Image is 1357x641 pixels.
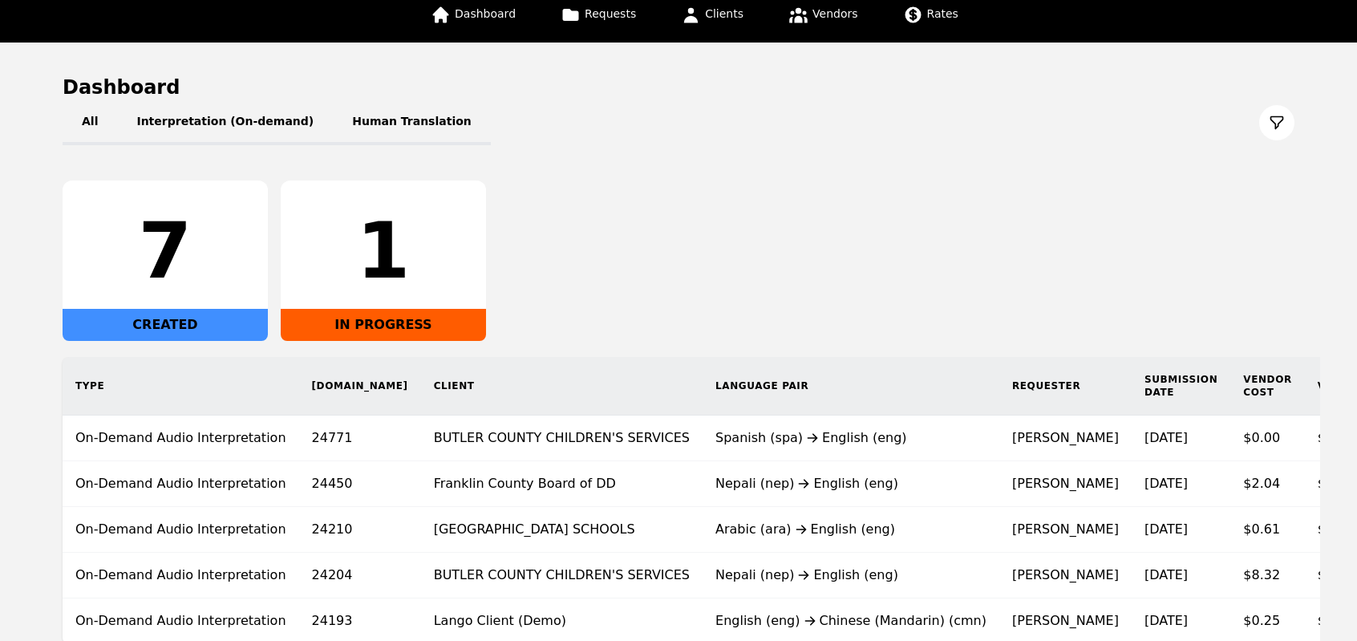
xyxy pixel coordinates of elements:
span: Vendors [812,7,857,20]
td: $2.04 [1230,461,1305,507]
div: Nepali (nep) English (eng) [715,474,986,493]
td: On-Demand Audio Interpretation [63,416,299,461]
div: 1 [294,213,473,290]
th: Requester [999,357,1132,416]
td: 24210 [299,507,421,553]
time: [DATE] [1144,613,1188,628]
time: [DATE] [1144,430,1188,445]
button: Human Translation [333,100,491,145]
td: [PERSON_NAME] [999,507,1132,553]
th: Client [421,357,703,416]
div: Arabic (ara) English (eng) [715,520,986,539]
td: 24204 [299,553,421,598]
button: All [63,100,117,145]
div: Nepali (nep) English (eng) [715,566,986,585]
th: Type [63,357,299,416]
span: Clients [705,7,743,20]
div: 7 [75,213,255,290]
th: Submission Date [1132,357,1230,416]
td: [PERSON_NAME] [999,553,1132,598]
td: 24771 [299,416,421,461]
td: [PERSON_NAME] [999,461,1132,507]
div: English (eng) Chinese (Mandarin) (cmn) [715,611,986,631]
div: IN PROGRESS [281,309,486,341]
td: On-Demand Audio Interpretation [63,553,299,598]
button: Filter [1259,105,1294,140]
td: $0.00 [1230,416,1305,461]
th: [DOMAIN_NAME] [299,357,421,416]
div: CREATED [63,309,268,341]
button: Interpretation (On-demand) [117,100,333,145]
th: Language Pair [703,357,999,416]
td: BUTLER COUNTY CHILDREN'S SERVICES [421,553,703,598]
td: [GEOGRAPHIC_DATA] SCHOOLS [421,507,703,553]
time: [DATE] [1144,476,1188,491]
span: Requests [585,7,636,20]
td: [PERSON_NAME] [999,416,1132,461]
td: On-Demand Audio Interpretation [63,507,299,553]
th: Vendor Cost [1230,357,1305,416]
td: On-Demand Audio Interpretation [63,461,299,507]
td: 24450 [299,461,421,507]
td: BUTLER COUNTY CHILDREN'S SERVICES [421,416,703,461]
div: Spanish (spa) English (eng) [715,428,986,448]
td: $0.61 [1230,507,1305,553]
h1: Dashboard [63,75,1294,100]
span: Rates [927,7,958,20]
span: Dashboard [455,7,516,20]
td: $8.32 [1230,553,1305,598]
time: [DATE] [1144,567,1188,582]
time: [DATE] [1144,521,1188,537]
td: Franklin County Board of DD [421,461,703,507]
